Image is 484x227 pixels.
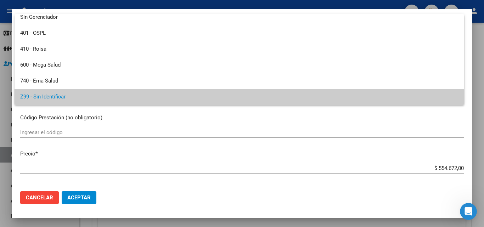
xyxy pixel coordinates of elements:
[20,89,458,105] span: Z99 - Sin Identificar
[20,25,458,41] span: 401 - OSPL
[20,9,458,25] span: Sin Gerenciador
[20,41,458,57] span: 410 - Roisa
[20,73,458,89] span: 740 - Ema Salud
[460,203,477,220] iframe: Intercom live chat
[20,57,458,73] span: 600 - Mega Salud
